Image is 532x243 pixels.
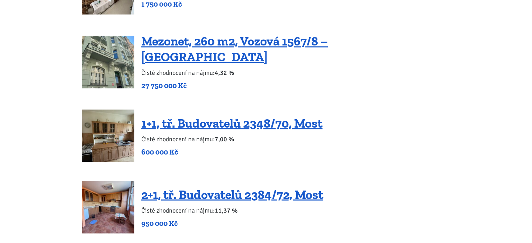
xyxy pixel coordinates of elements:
[141,34,328,64] a: Mezonet, 260 m2, Vozová 1567/8 – [GEOGRAPHIC_DATA]
[141,68,450,78] p: Čisté zhodnocení na nájmu:
[141,81,450,91] p: 27 750 000 Kč
[215,69,234,77] b: 4,32 %
[141,187,323,202] a: 2+1, tř. Budovatelů 2384/72, Most
[141,147,322,157] p: 600 000 Kč
[141,218,323,228] p: 950 000 Kč
[215,135,234,143] b: 7,00 %
[141,205,323,215] p: Čisté zhodnocení na nájmu:
[141,134,322,144] p: Čisté zhodnocení na nájmu:
[141,115,322,130] a: 1+1, tř. Budovatelů 2348/70, Most
[215,206,237,214] b: 11,37 %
